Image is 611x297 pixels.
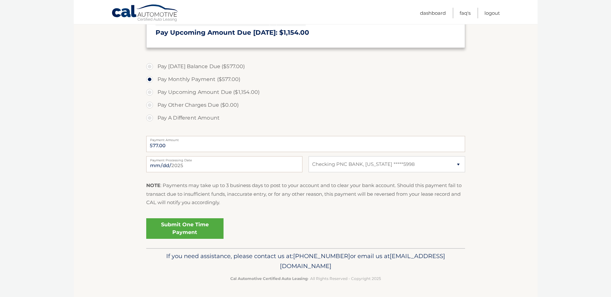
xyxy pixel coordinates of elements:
p: If you need assistance, please contact us at: or email us at [150,251,461,272]
label: Pay Upcoming Amount Due ($1,154.00) [146,86,465,99]
p: : Payments may take up to 3 business days to post to your account and to clear your bank account.... [146,181,465,207]
a: Submit One Time Payment [146,218,224,239]
a: Cal Automotive [111,4,179,23]
h3: Pay Upcoming Amount Due [DATE]: $1,154.00 [156,29,456,37]
a: Dashboard [420,8,446,18]
label: Payment Amount [146,136,465,141]
label: Payment Processing Date [146,156,302,161]
label: Pay Other Charges Due ($0.00) [146,99,465,112]
input: Payment Date [146,156,302,172]
strong: Cal Automotive Certified Auto Leasing [230,276,308,281]
p: - All Rights Reserved - Copyright 2025 [150,275,461,282]
strong: NOTE [146,182,160,188]
input: Payment Amount [146,136,465,152]
label: Pay A Different Amount [146,112,465,124]
label: Pay Monthly Payment ($577.00) [146,73,465,86]
label: Pay [DATE] Balance Due ($577.00) [146,60,465,73]
a: FAQ's [460,8,471,18]
a: Logout [484,8,500,18]
span: [PHONE_NUMBER] [293,252,350,260]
